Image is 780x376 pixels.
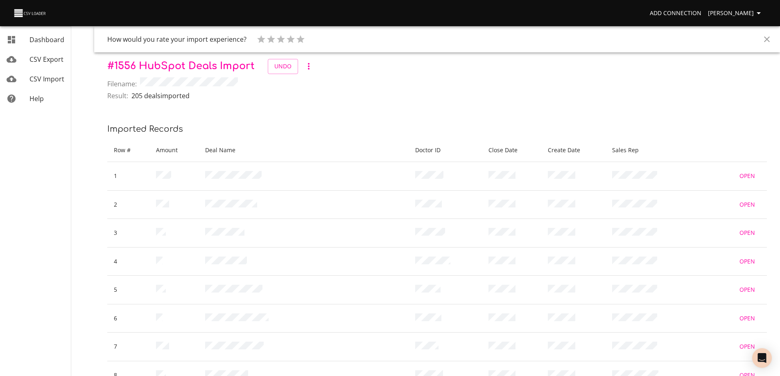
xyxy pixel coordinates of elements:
[737,342,757,352] span: Open
[734,254,760,269] a: Open
[149,139,199,162] th: Amount
[268,59,298,74] button: Undo
[752,348,772,368] div: Open Intercom Messenger
[705,6,767,21] button: [PERSON_NAME]
[737,228,757,238] span: Open
[482,139,541,162] th: Close Date
[734,169,760,184] a: Open
[107,276,149,304] td: 5
[541,139,606,162] th: Create Date
[734,197,760,212] a: Open
[29,74,64,83] span: CSV Import
[734,311,760,326] a: Open
[131,91,190,101] p: 205 deals imported
[737,257,757,267] span: Open
[13,7,47,19] img: CSV Loader
[107,219,149,248] td: 3
[737,171,757,181] span: Open
[757,29,777,49] button: Close
[734,282,760,297] a: Open
[737,285,757,295] span: Open
[737,313,757,324] span: Open
[650,8,701,18] span: Add Connection
[734,225,760,241] a: Open
[734,339,760,354] a: Open
[107,124,183,134] span: Imported records
[708,8,764,18] span: [PERSON_NAME]
[107,304,149,333] td: 6
[107,247,149,276] td: 4
[29,94,44,103] span: Help
[107,139,149,162] th: Row #
[409,139,482,162] th: Doctor ID
[606,139,711,162] th: Sales Rep
[29,35,64,44] span: Dashboard
[107,79,137,89] span: Filename:
[29,55,63,64] span: CSV Export
[199,139,409,162] th: Deal Name
[647,6,705,21] a: Add Connection
[737,200,757,210] span: Open
[107,91,128,101] span: Result:
[274,61,292,72] span: Undo
[107,333,149,361] td: 7
[107,190,149,219] td: 2
[107,34,246,45] h6: How would you rate your import experience?
[107,61,255,72] span: # 1556 HubSpot Deals Import
[107,162,149,191] td: 1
